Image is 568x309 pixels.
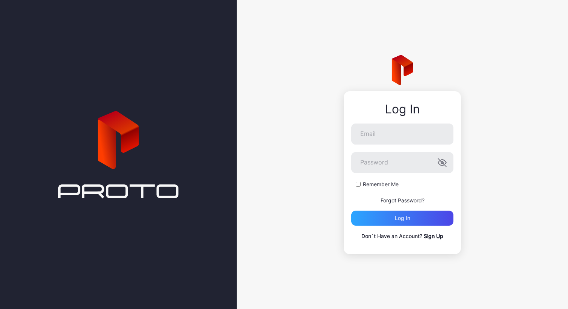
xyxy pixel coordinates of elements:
input: Password [351,152,453,173]
label: Remember Me [363,181,399,188]
input: Email [351,124,453,145]
button: Password [438,158,447,167]
a: Sign Up [424,233,443,239]
p: Don`t Have an Account? [351,232,453,241]
button: Log in [351,211,453,226]
div: Log in [395,215,410,221]
a: Forgot Password? [381,197,424,203]
div: Log In [351,102,453,116]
